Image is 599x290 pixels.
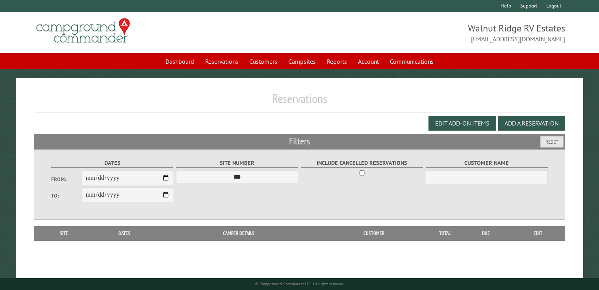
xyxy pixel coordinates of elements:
th: Customer [319,226,429,240]
label: Site Number [176,159,299,168]
span: Walnut Ridge RV Estates [EMAIL_ADDRESS][DOMAIN_NAME] [300,22,565,44]
a: Customers [245,54,282,69]
a: Account [353,54,384,69]
th: Camper Details [159,226,319,240]
th: Edit [511,226,565,240]
button: Edit Add-on Items [428,116,496,131]
small: © Campground Commander LLC. All rights reserved. [255,281,344,286]
img: Campground Commander [34,15,132,46]
th: Dates [90,226,159,240]
button: Add a Reservation [498,116,565,131]
a: Dashboard [161,54,199,69]
label: From: [51,175,82,183]
a: Campsites [284,54,321,69]
th: Total [429,226,461,240]
label: To: [51,192,82,199]
button: Reset [540,136,564,148]
h1: Reservations [34,91,565,113]
h2: Filters [34,134,565,149]
a: Reports [322,54,352,69]
a: Reservations [200,54,243,69]
th: Due [461,226,511,240]
label: Include Cancelled Reservations [301,159,423,168]
th: Site [38,226,90,240]
label: Dates [51,159,174,168]
a: Communications [385,54,438,69]
label: Customer Name [426,159,548,168]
